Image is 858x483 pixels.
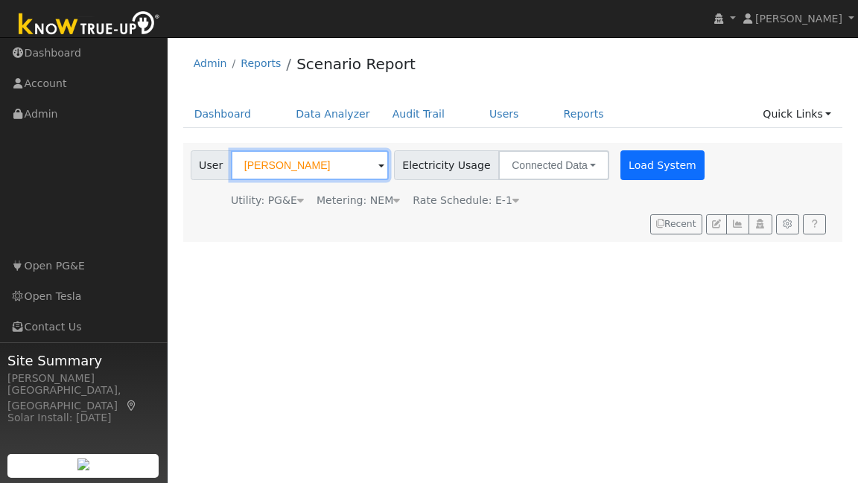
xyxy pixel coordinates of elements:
button: Edit User [706,214,727,235]
a: Reports [553,100,615,128]
a: Quick Links [751,100,842,128]
span: Alias: HE1 [413,194,519,206]
input: Select a User [231,150,389,180]
span: [PERSON_NAME] [755,13,842,25]
a: Audit Trail [381,100,456,128]
span: Site Summary [7,351,159,371]
div: [PERSON_NAME] [7,371,159,386]
a: Dashboard [183,100,263,128]
img: Know True-Up [11,8,168,42]
a: Help Link [803,214,826,235]
a: Reports [241,57,281,69]
button: Multi-Series Graph [726,214,749,235]
div: Utility: PG&E [231,193,304,208]
button: Login As [749,214,772,235]
div: [GEOGRAPHIC_DATA], [GEOGRAPHIC_DATA] [7,383,159,414]
span: Electricity Usage [394,150,499,180]
button: Connected Data [498,150,609,180]
a: Data Analyzer [285,100,381,128]
img: retrieve [77,458,89,470]
div: Metering: NEM [317,193,400,208]
a: Users [478,100,530,128]
button: Recent [650,214,702,235]
a: Admin [194,57,227,69]
div: Solar Install: [DATE] [7,410,159,426]
a: Scenario Report [296,55,416,73]
button: Load System [620,150,705,180]
span: User [191,150,232,180]
a: Map [125,400,139,412]
button: Settings [776,214,799,235]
